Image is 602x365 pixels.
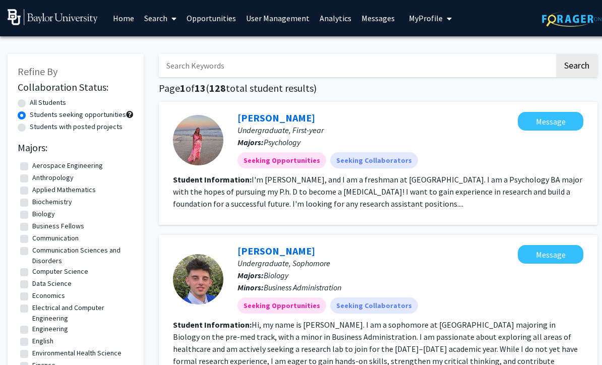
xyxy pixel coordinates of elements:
[8,320,43,357] iframe: Chat
[237,245,315,257] a: [PERSON_NAME]
[32,348,122,358] label: Environmental Health Science
[237,297,326,314] mat-chip: Seeking Opportunities
[264,270,288,280] span: Biology
[32,324,68,334] label: Engineering
[315,1,356,36] a: Analytics
[32,278,72,289] label: Data Science
[32,233,79,244] label: Communication
[173,174,252,185] b: Student Information:
[518,245,583,264] button: Message Alexander Grubbs
[30,121,123,132] label: Students with posted projects
[180,82,186,94] span: 1
[409,13,443,23] span: My Profile
[237,152,326,168] mat-chip: Seeking Opportunities
[237,282,264,292] b: Minors:
[32,290,65,301] label: Economics
[356,1,400,36] a: Messages
[139,1,182,36] a: Search
[173,320,252,330] b: Student Information:
[32,197,72,207] label: Biochemistry
[32,160,103,171] label: Aerospace Engineering
[159,54,555,77] input: Search Keywords
[264,282,341,292] span: Business Administration
[18,81,134,93] h2: Collaboration Status:
[30,109,126,120] label: Students seeking opportunities
[173,174,582,209] fg-read-more: I'm [PERSON_NAME], and I am a freshman at [GEOGRAPHIC_DATA]. I am a Psychology BA major with the ...
[32,302,131,324] label: Electrical and Computer Engineering
[237,137,264,147] b: Majors:
[32,336,53,346] label: English
[264,137,300,147] span: Psychology
[32,209,55,219] label: Biology
[518,112,583,131] button: Message Lillian Odle
[32,221,84,231] label: Business Fellows
[195,82,206,94] span: 13
[159,82,597,94] h1: Page of ( total student results)
[32,245,131,266] label: Communication Sciences and Disorders
[209,82,226,94] span: 128
[237,258,330,268] span: Undergraduate, Sophomore
[30,97,66,108] label: All Students
[108,1,139,36] a: Home
[556,54,597,77] button: Search
[8,9,98,25] img: Baylor University Logo
[237,111,315,124] a: [PERSON_NAME]
[182,1,241,36] a: Opportunities
[330,152,418,168] mat-chip: Seeking Collaborators
[241,1,315,36] a: User Management
[32,185,96,195] label: Applied Mathematics
[330,297,418,314] mat-chip: Seeking Collaborators
[18,65,57,78] span: Refine By
[237,270,264,280] b: Majors:
[32,266,88,277] label: Computer Science
[18,142,134,154] h2: Majors:
[237,125,324,135] span: Undergraduate, First-year
[32,172,74,183] label: Anthropology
